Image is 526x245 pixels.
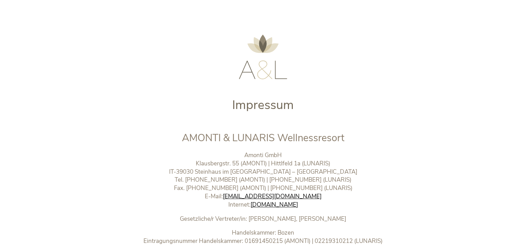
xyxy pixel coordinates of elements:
span: AMONTI & LUNARIS Wellnessresort [182,131,344,145]
a: [EMAIL_ADDRESS][DOMAIN_NAME] [223,192,322,200]
span: Impressum [232,97,294,114]
img: AMONTI & LUNARIS Wellnessresort [239,35,287,79]
p: Amonti GmbH Klausbergstr. 55 (AMONTI) | Hittlfeld 1a (LUNARIS) IT-39030 Steinhaus im [GEOGRAPHIC_... [119,151,408,209]
b: Gesetzliche/r Vertreter/in: [PERSON_NAME], [PERSON_NAME] [180,215,346,223]
a: [DOMAIN_NAME] [251,201,298,209]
